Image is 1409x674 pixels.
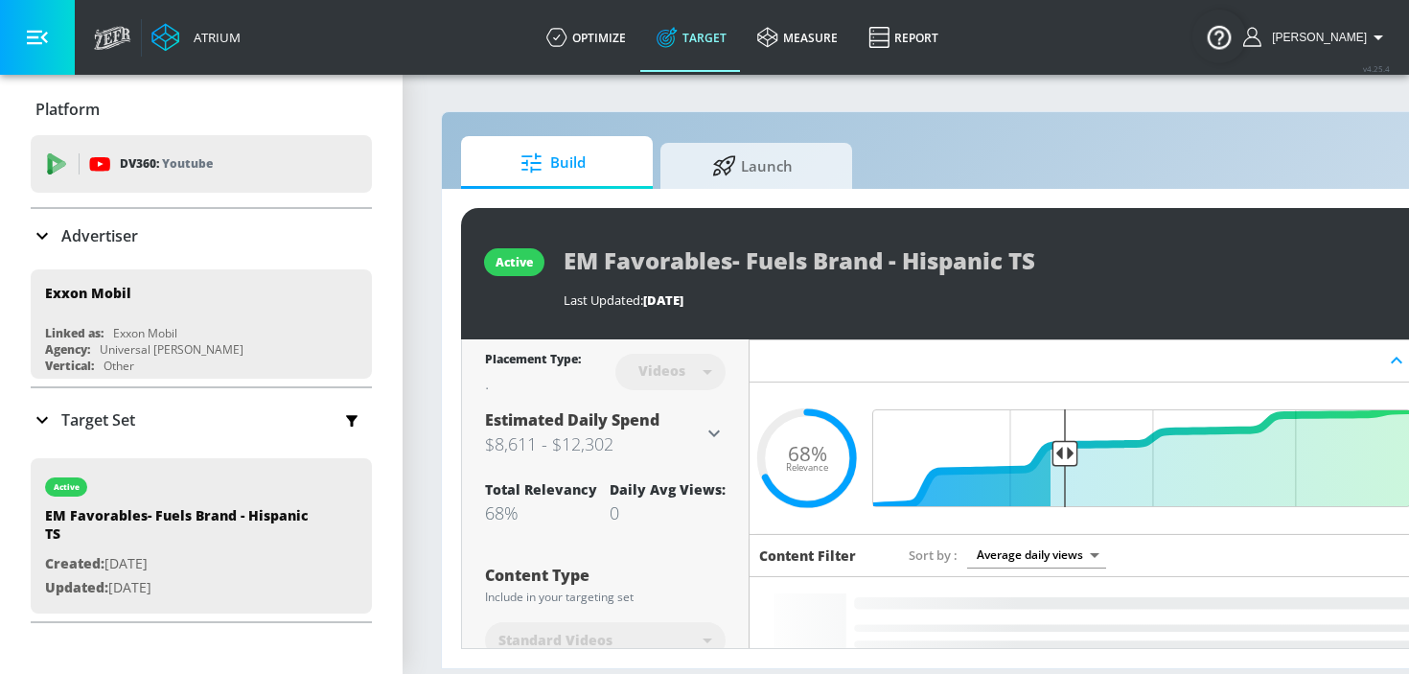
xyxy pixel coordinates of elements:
[31,209,372,263] div: Advertiser
[1243,26,1390,49] button: [PERSON_NAME]
[485,351,581,371] div: Placement Type:
[853,3,954,72] a: Report
[45,506,313,552] div: EM Favorables- Fuels Brand - Hispanic TS
[31,269,372,379] div: Exxon MobilLinked as:Exxon MobilAgency:Universal [PERSON_NAME]Vertical:Other
[31,458,372,614] div: activeEM Favorables- Fuels Brand - Hispanic TSCreated:[DATE]Updated:[DATE]
[35,99,100,120] p: Platform
[480,140,626,186] span: Build
[120,153,213,174] p: DV360:
[45,576,313,600] p: [DATE]
[61,225,138,246] p: Advertiser
[45,554,104,572] span: Created:
[45,578,108,596] span: Updated:
[485,430,703,457] h3: $8,611 - $12,302
[498,631,612,650] span: Standard Videos
[485,409,726,457] div: Estimated Daily Spend$8,611 - $12,302
[759,546,856,565] h6: Content Filter
[786,463,828,473] span: Relevance
[162,153,213,174] p: Youtube
[54,482,80,492] div: active
[967,542,1106,568] div: Average daily views
[45,552,313,576] p: [DATE]
[531,3,641,72] a: optimize
[45,284,131,302] div: Exxon Mobil
[909,546,958,564] span: Sort by
[113,325,177,341] div: Exxon Mobil
[1264,31,1367,44] span: login as: kacey.labar@zefr.com
[485,409,659,430] span: Estimated Daily Spend
[610,480,726,499] div: Daily Avg Views:
[564,291,1396,309] div: Last Updated:
[485,501,597,524] div: 68%
[485,568,726,583] div: Content Type
[61,409,135,430] p: Target Set
[45,341,90,358] div: Agency:
[31,388,372,452] div: Target Set
[629,362,695,379] div: Videos
[485,480,597,499] div: Total Relevancy
[100,341,243,358] div: Universal [PERSON_NAME]
[45,325,104,341] div: Linked as:
[788,443,827,463] span: 68%
[31,82,372,136] div: Platform
[186,29,241,46] div: Atrium
[610,501,726,524] div: 0
[643,291,683,309] span: [DATE]
[496,254,533,270] div: active
[151,23,241,52] a: Atrium
[641,3,742,72] a: Target
[31,135,372,193] div: DV360: Youtube
[1363,63,1390,74] span: v 4.25.4
[1192,10,1246,63] button: Open Resource Center
[45,358,94,374] div: Vertical:
[742,3,853,72] a: measure
[680,143,825,189] span: Launch
[485,592,726,603] div: Include in your targeting set
[104,358,134,374] div: Other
